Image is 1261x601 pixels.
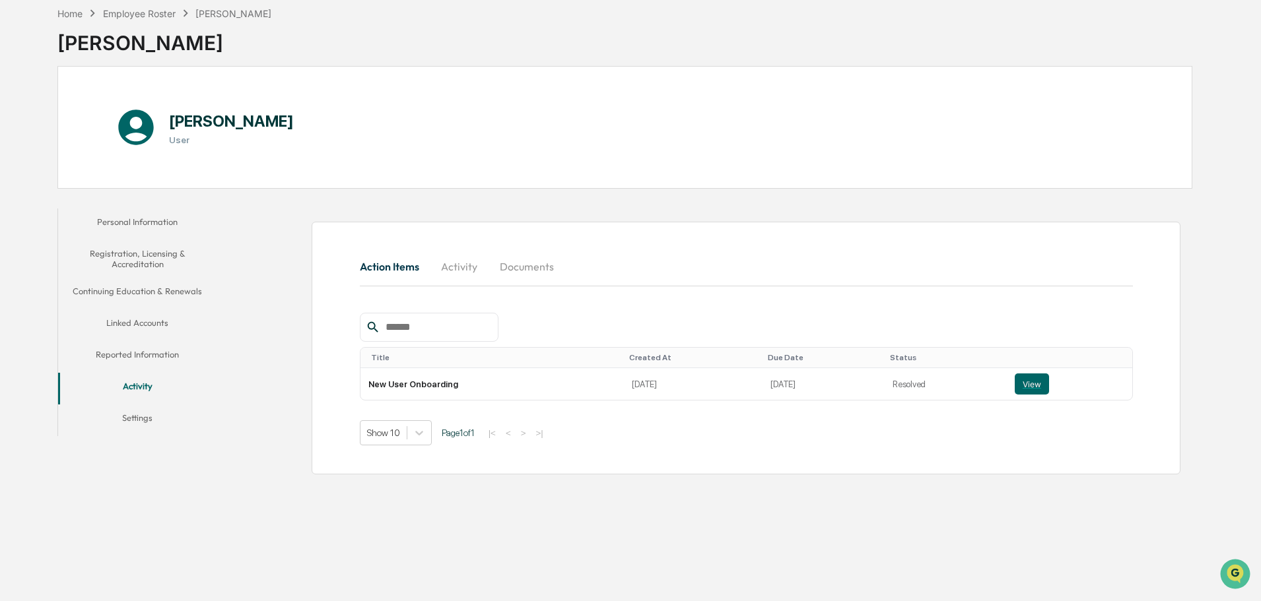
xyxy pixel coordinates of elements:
[58,208,217,436] div: secondary tabs example
[93,223,160,234] a: Powered byPylon
[109,166,164,179] span: Attestations
[1017,353,1127,362] div: Toggle SortBy
[224,105,240,121] button: Start new chat
[58,240,217,278] button: Registration, Licensing & Accreditation
[195,8,271,19] div: [PERSON_NAME]
[58,341,217,373] button: Reported Information
[624,368,763,400] td: [DATE]
[57,8,83,19] div: Home
[90,161,169,185] a: 🗄️Attestations
[96,168,106,178] div: 🗄️
[103,8,176,19] div: Employee Roster
[58,404,217,436] button: Settings
[45,101,217,114] div: Start new chat
[442,427,475,438] span: Page 1 of 1
[1015,373,1049,395] button: View
[169,111,294,131] h1: [PERSON_NAME]
[489,251,564,282] button: Documents
[1015,373,1124,395] a: View
[1219,557,1254,593] iframe: Open customer support
[13,101,37,125] img: 1746055101610-c473b297-6a78-478c-a979-82029cc54cd1
[360,368,625,400] td: New User Onboarding
[58,208,217,240] button: Personal Information
[13,28,240,49] p: How can we help?
[8,161,90,185] a: 🖐️Preclearance
[8,186,88,210] a: 🔎Data Lookup
[26,191,83,205] span: Data Lookup
[45,114,167,125] div: We're available if you need us!
[131,224,160,234] span: Pylon
[13,168,24,178] div: 🖐️
[430,251,489,282] button: Activity
[768,353,879,362] div: Toggle SortBy
[360,251,430,282] button: Action Items
[629,353,757,362] div: Toggle SortBy
[502,427,515,439] button: <
[57,20,271,55] div: [PERSON_NAME]
[885,368,1007,400] td: Resolved
[517,427,530,439] button: >
[531,427,547,439] button: >|
[13,193,24,203] div: 🔎
[360,251,1133,282] div: secondary tabs example
[58,309,217,341] button: Linked Accounts
[26,166,85,179] span: Preclearance
[890,353,1002,362] div: Toggle SortBy
[58,373,217,404] button: Activity
[58,278,217,309] button: Continuing Education & Renewals
[371,353,619,362] div: Toggle SortBy
[763,368,885,400] td: [DATE]
[169,135,294,145] h3: User
[485,427,500,439] button: |<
